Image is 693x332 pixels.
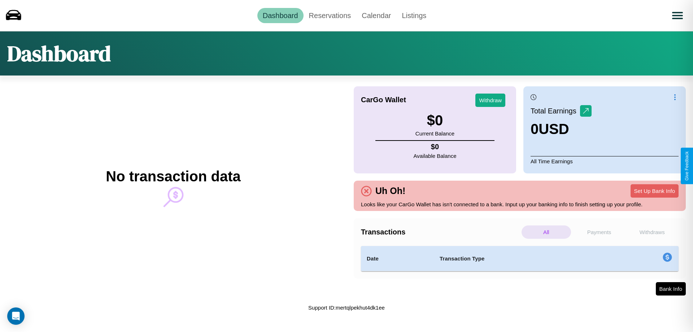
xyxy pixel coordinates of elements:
p: Withdraws [627,225,677,239]
p: Available Balance [414,151,457,161]
button: Open menu [667,5,688,26]
p: Current Balance [415,129,454,138]
p: Looks like your CarGo Wallet has isn't connected to a bank. Input up your banking info to finish ... [361,199,679,209]
button: Set Up Bank Info [631,184,679,198]
h3: $ 0 [415,112,454,129]
h4: $ 0 [414,143,457,151]
p: All Time Earnings [531,156,679,166]
button: Bank Info [656,282,686,296]
a: Dashboard [257,8,304,23]
button: Withdraw [475,94,505,107]
p: Payments [575,225,624,239]
h4: Transaction Type [440,254,603,263]
div: Open Intercom Messenger [7,307,25,325]
p: All [522,225,571,239]
h4: Transactions [361,228,520,236]
div: Give Feedback [684,151,689,181]
h3: 0 USD [531,121,592,137]
a: Reservations [304,8,357,23]
a: Listings [396,8,432,23]
p: Total Earnings [531,104,580,117]
p: Support ID: mertqlpekhut4dk1ee [308,303,385,312]
h2: No transaction data [106,168,240,185]
a: Calendar [356,8,396,23]
table: simple table [361,246,679,271]
h4: Uh Oh! [372,186,409,196]
h4: Date [367,254,428,263]
h1: Dashboard [7,39,111,68]
h4: CarGo Wallet [361,96,406,104]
